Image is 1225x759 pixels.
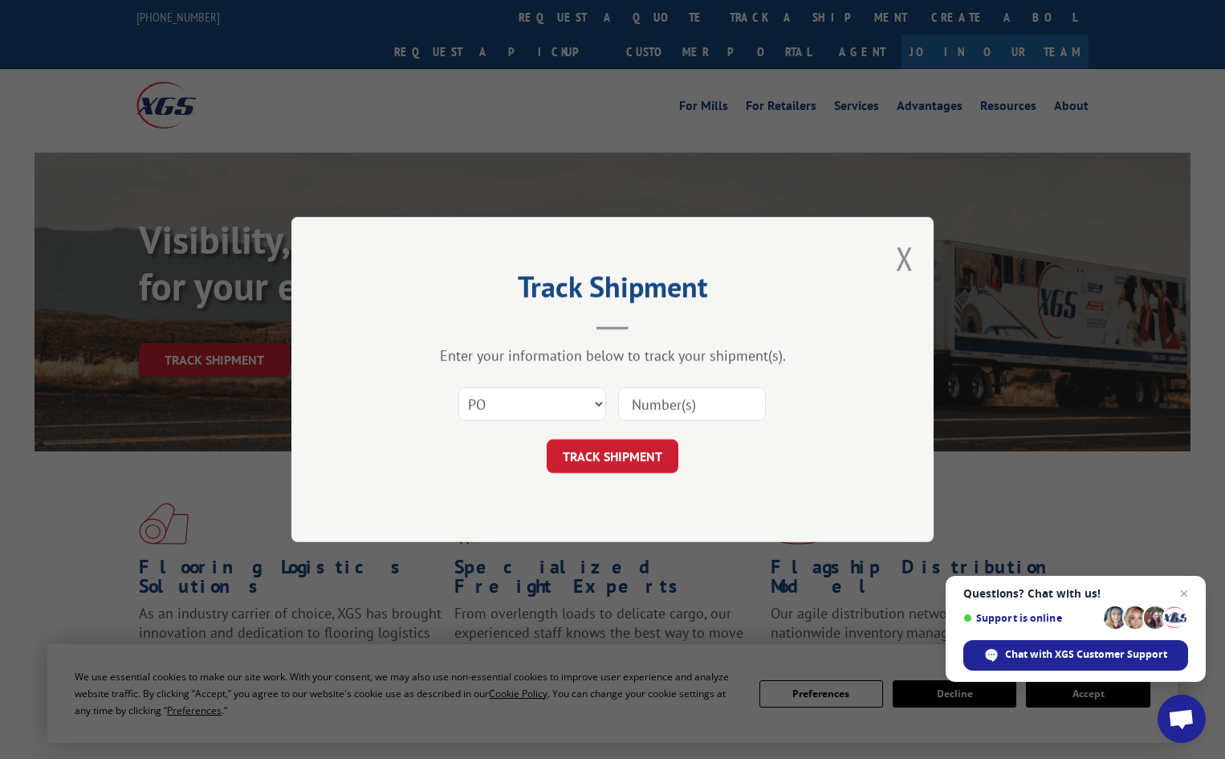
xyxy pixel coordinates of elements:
[547,439,678,473] button: TRACK SHIPMENT
[618,387,766,421] input: Number(s)
[963,640,1188,671] div: Chat with XGS Customer Support
[1158,695,1206,743] div: Open chat
[1005,647,1167,662] span: Chat with XGS Customer Support
[372,346,853,365] div: Enter your information below to track your shipment(s).
[372,275,853,306] h2: Track Shipment
[1174,584,1194,603] span: Close chat
[963,587,1188,600] span: Questions? Chat with us!
[896,237,914,280] button: Close modal
[963,612,1098,624] span: Support is online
